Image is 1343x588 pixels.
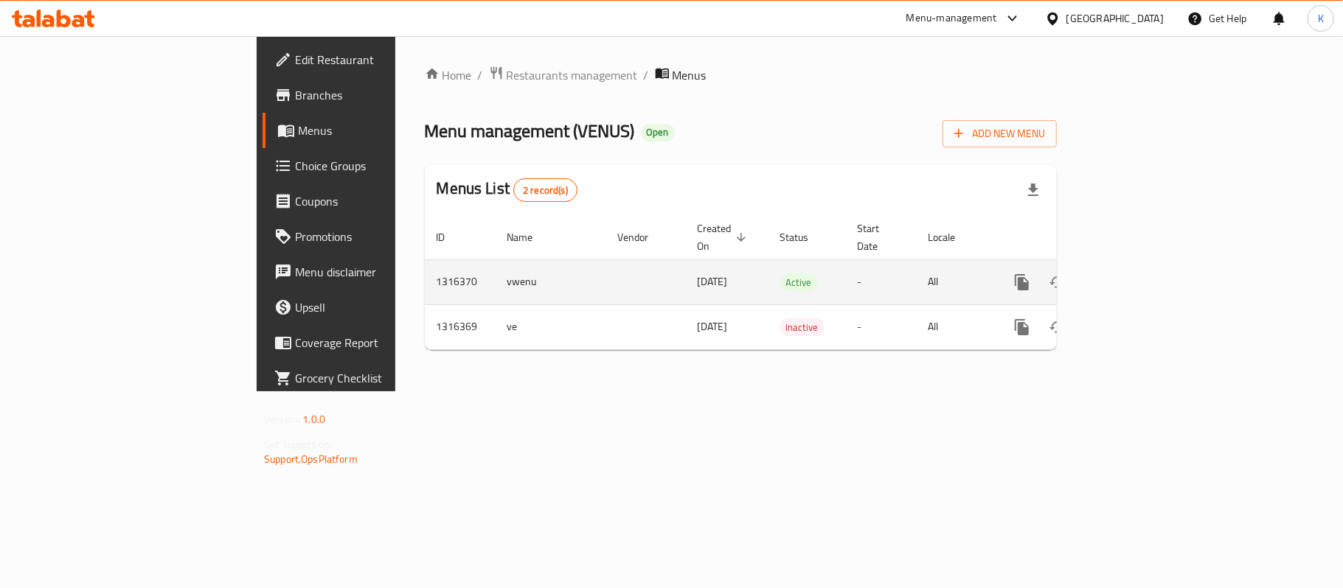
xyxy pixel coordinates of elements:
span: Start Date [858,220,899,255]
span: Restaurants management [507,66,638,84]
span: Promotions [295,228,469,245]
span: Created On [698,220,751,255]
td: - [846,304,917,349]
span: K [1318,10,1324,27]
td: - [846,259,917,304]
span: Menu disclaimer [295,263,469,281]
button: Change Status [1040,309,1075,345]
a: Coupons [263,183,481,219]
button: Add New Menu [943,120,1057,147]
span: 1.0.0 [302,410,325,429]
h2: Menus List [437,178,577,202]
td: vwenu [496,259,606,304]
th: Actions [993,215,1158,260]
span: 2 record(s) [514,183,577,197]
td: ve [496,304,606,349]
span: Menus [673,66,707,84]
a: Grocery Checklist [263,360,481,396]
a: Menu disclaimer [263,254,481,290]
span: Inactive [780,319,825,336]
span: [DATE] [698,272,728,291]
a: Support.OpsPlatform [264,449,358,469]
a: Coverage Report [263,325,481,360]
li: / [644,66,649,84]
span: Grocery Checklist [295,369,469,387]
span: Status [780,228,828,246]
button: more [1004,265,1040,300]
span: Name [507,228,552,246]
span: Coverage Report [295,334,469,351]
span: Open [641,126,675,139]
a: Menus [263,113,481,148]
div: [GEOGRAPHIC_DATA] [1066,10,1164,27]
table: enhanced table [425,215,1158,350]
span: Version: [264,410,300,429]
a: Branches [263,77,481,113]
button: Change Status [1040,265,1075,300]
span: Vendor [618,228,668,246]
div: Total records count [513,178,577,202]
button: more [1004,309,1040,345]
div: Menu-management [906,10,997,27]
nav: breadcrumb [425,66,1057,85]
span: Menu management ( VENUS ) [425,114,635,147]
td: All [917,259,993,304]
span: Branches [295,86,469,104]
span: Coupons [295,192,469,210]
span: Choice Groups [295,157,469,175]
a: Restaurants management [489,66,638,85]
span: Locale [929,228,975,246]
span: Add New Menu [954,125,1045,143]
span: Edit Restaurant [295,51,469,69]
td: All [917,304,993,349]
span: Get support on: [264,435,332,454]
div: Open [641,124,675,141]
span: Active [780,274,818,291]
div: Export file [1016,172,1051,208]
span: Upsell [295,298,469,316]
a: Upsell [263,290,481,325]
a: Edit Restaurant [263,42,481,77]
span: ID [437,228,465,246]
a: Choice Groups [263,148,481,183]
span: Menus [298,122,469,139]
a: Promotions [263,219,481,254]
span: [DATE] [698,317,728,336]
